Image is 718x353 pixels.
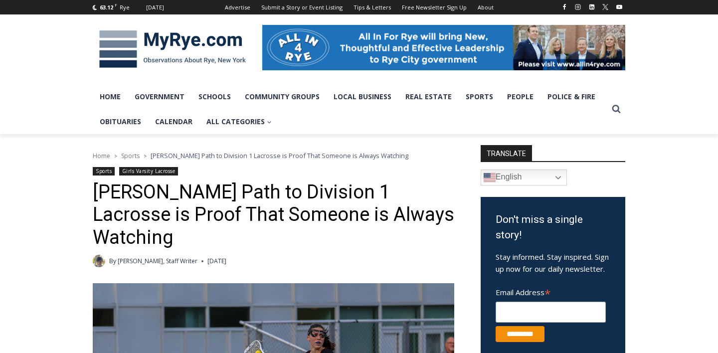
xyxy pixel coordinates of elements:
a: Author image [93,255,105,267]
h1: [PERSON_NAME] Path to Division 1 Lacrosse is Proof That Someone is Always Watching [93,181,454,249]
nav: Primary Navigation [93,84,607,135]
a: Sports [93,167,115,176]
img: MyRye.com [93,23,252,75]
a: Schools [191,84,238,109]
label: Email Address [496,282,606,300]
div: Rye [120,3,130,12]
a: [PERSON_NAME], Staff Writer [118,257,197,265]
a: Sports [121,152,140,160]
img: All in for Rye [262,25,625,70]
span: F [115,2,117,7]
a: People [500,84,540,109]
img: (PHOTO: MyRye.com 2024 Head Intern, Editor and now Staff Writer Charlie Morris. Contributed.)Char... [93,255,105,267]
a: Facebook [558,1,570,13]
button: View Search Form [607,100,625,118]
img: en [484,172,496,183]
a: Instagram [572,1,584,13]
time: [DATE] [207,256,226,266]
a: Home [93,152,110,160]
div: [DATE] [146,3,164,12]
a: Girls Varsity Lacrosse [119,167,179,176]
p: Stay informed. Stay inspired. Sign up now for our daily newsletter. [496,251,610,275]
a: Linkedin [586,1,598,13]
a: Police & Fire [540,84,602,109]
a: YouTube [613,1,625,13]
a: Government [128,84,191,109]
span: By [109,256,116,266]
a: Sports [459,84,500,109]
span: > [144,153,147,160]
h3: Don't miss a single story! [496,212,610,243]
strong: TRANSLATE [481,145,532,161]
a: English [481,170,567,185]
span: 63.12 [100,3,113,11]
a: Home [93,84,128,109]
span: All Categories [206,116,272,127]
a: Local Business [327,84,398,109]
a: Obituaries [93,109,148,134]
nav: Breadcrumbs [93,151,454,161]
span: > [114,153,117,160]
span: [PERSON_NAME] Path to Division 1 Lacrosse is Proof That Someone is Always Watching [151,151,408,160]
a: Calendar [148,109,199,134]
a: Real Estate [398,84,459,109]
a: Community Groups [238,84,327,109]
a: X [599,1,611,13]
a: All Categories [199,109,279,134]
